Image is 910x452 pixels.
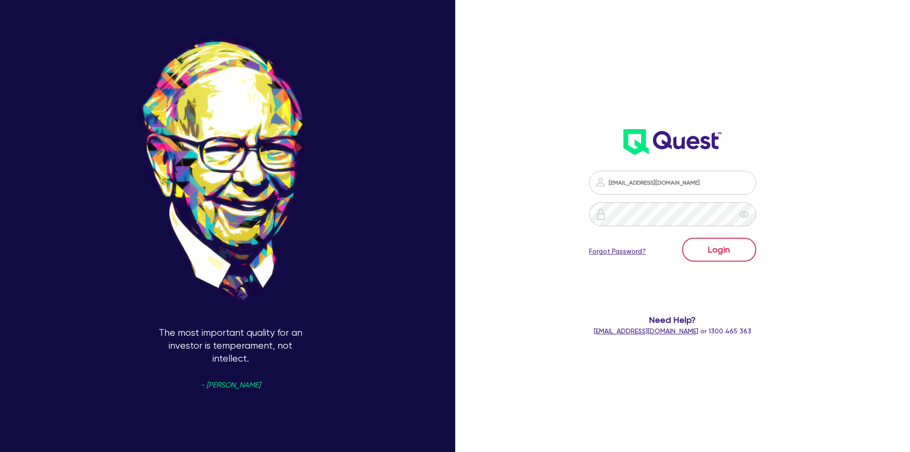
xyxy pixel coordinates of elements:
span: - [PERSON_NAME] [201,382,260,389]
img: wH2k97JdezQIQAAAABJRU5ErkJggg== [623,129,721,155]
img: icon-password [595,176,606,188]
img: icon-password [595,209,607,220]
span: or 1300 465 363 [594,327,751,335]
input: Email address [589,171,756,195]
a: [EMAIL_ADDRESS][DOMAIN_NAME] [594,327,698,335]
span: eye [739,209,749,219]
span: Need Help? [551,313,795,326]
button: Login [682,238,756,262]
a: Forgot Password? [589,246,646,256]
